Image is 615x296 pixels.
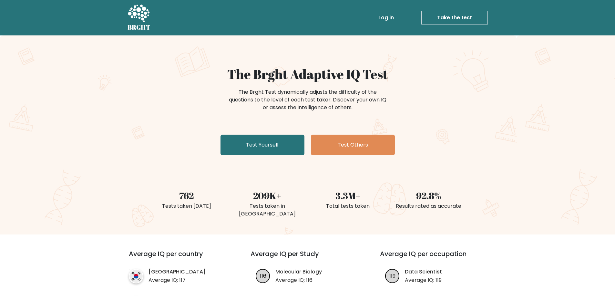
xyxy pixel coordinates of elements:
[149,276,206,284] p: Average IQ: 117
[227,88,388,111] div: The Brght Test dynamically adjusts the difficulty of the questions to the level of each test take...
[231,202,304,218] div: Tests taken in [GEOGRAPHIC_DATA]
[380,250,494,265] h3: Average IQ per occupation
[405,276,442,284] p: Average IQ: 119
[311,135,395,155] a: Test Others
[128,24,151,31] h5: BRGHT
[231,189,304,202] div: 209K+
[421,11,488,24] a: Take the test
[260,272,266,279] text: 116
[128,3,151,33] a: BRGHT
[392,202,465,210] div: Results rated as accurate
[275,276,322,284] p: Average IQ: 116
[129,250,227,265] h3: Average IQ per country
[150,202,223,210] div: Tests taken [DATE]
[220,135,304,155] a: Test Yourself
[312,202,384,210] div: Total tests taken
[150,189,223,202] div: 762
[251,250,364,265] h3: Average IQ per Study
[149,268,206,276] a: [GEOGRAPHIC_DATA]
[129,269,143,283] img: country
[389,272,395,279] text: 119
[376,11,396,24] a: Log in
[312,189,384,202] div: 3.3M+
[150,66,465,82] h1: The Brght Adaptive IQ Test
[405,268,442,276] a: Data Scientist
[275,268,322,276] a: Molecular Biology
[392,189,465,202] div: 92.8%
